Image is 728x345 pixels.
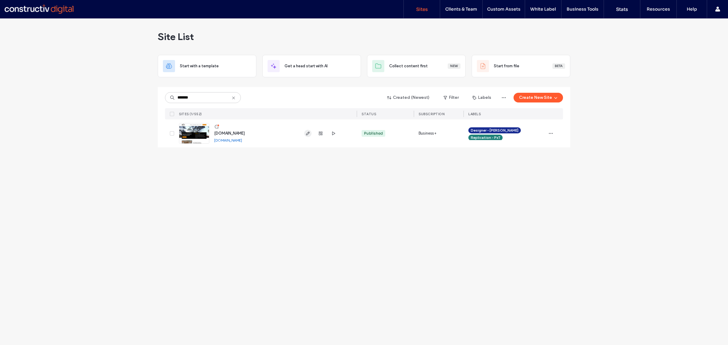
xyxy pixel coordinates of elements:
span: STATUS [362,112,376,116]
label: Clients & Team [445,6,477,12]
div: Published [364,131,383,136]
span: Get a head start with AI [285,63,328,69]
span: Designer - [PERSON_NAME] [471,128,518,133]
a: [DOMAIN_NAME] [214,131,245,136]
span: Collect content first [389,63,428,69]
button: Create New Site [514,93,563,102]
a: [DOMAIN_NAME] [214,138,242,142]
div: Start from fileBeta [472,55,570,77]
span: Business+ [419,130,436,136]
div: Get a head start with AI [262,55,361,77]
button: Filter [437,93,465,102]
span: SITES (1/552) [179,112,202,116]
div: Collect content firstNew [367,55,466,77]
div: Beta [552,63,565,69]
span: SUBSCRIPTION [419,112,444,116]
div: Start with a template [158,55,256,77]
button: Labels [467,93,497,102]
label: Help [687,6,697,12]
label: Sites [416,6,428,12]
div: New [448,63,460,69]
span: Start from file [494,63,519,69]
span: Site List [158,31,194,43]
label: Business Tools [567,6,598,12]
span: LABELS [468,112,481,116]
label: Resources [647,6,670,12]
span: Replication - PxT [471,135,500,140]
button: Created (Newest) [382,93,435,102]
label: Custom Assets [487,6,521,12]
label: White Label [530,6,556,12]
span: Start with a template [180,63,219,69]
label: Stats [616,6,628,12]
